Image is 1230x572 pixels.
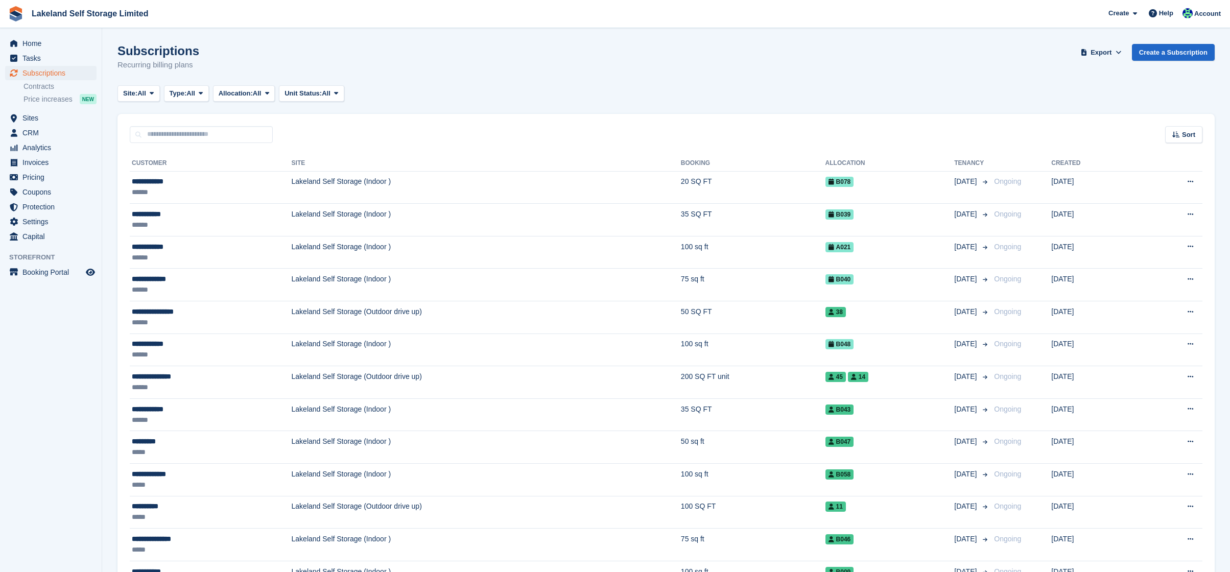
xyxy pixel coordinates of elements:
[681,398,825,431] td: 35 SQ FT
[186,88,195,99] span: All
[1051,529,1139,561] td: [DATE]
[292,171,681,204] td: Lakeland Self Storage (Indoor )
[954,371,979,382] span: [DATE]
[681,269,825,301] td: 75 sq ft
[954,306,979,317] span: [DATE]
[292,529,681,561] td: Lakeland Self Storage (Indoor )
[117,59,199,71] p: Recurring billing plans
[825,534,854,544] span: B046
[825,307,846,317] span: 38
[22,214,84,229] span: Settings
[22,51,84,65] span: Tasks
[681,204,825,236] td: 35 SQ FT
[22,229,84,244] span: Capital
[825,242,854,252] span: A021
[137,88,146,99] span: All
[292,333,681,366] td: Lakeland Self Storage (Indoor )
[5,229,97,244] a: menu
[825,209,854,220] span: B039
[292,496,681,529] td: Lakeland Self Storage (Outdoor drive up)
[117,85,160,102] button: Site: All
[1051,496,1139,529] td: [DATE]
[1091,47,1111,58] span: Export
[994,372,1021,380] span: Ongoing
[681,496,825,529] td: 100 SQ FT
[1051,398,1139,431] td: [DATE]
[292,398,681,431] td: Lakeland Self Storage (Indoor )
[954,436,979,447] span: [DATE]
[954,176,979,187] span: [DATE]
[825,372,846,382] span: 45
[681,333,825,366] td: 100 sq ft
[1159,8,1173,18] span: Help
[1108,8,1129,18] span: Create
[219,88,253,99] span: Allocation:
[1182,8,1193,18] img: Steve Aynsley
[681,431,825,464] td: 50 sq ft
[80,94,97,104] div: NEW
[825,502,846,512] span: 11
[1079,44,1124,61] button: Export
[5,185,97,199] a: menu
[292,236,681,269] td: Lakeland Self Storage (Indoor )
[279,85,344,102] button: Unit Status: All
[1051,269,1139,301] td: [DATE]
[825,339,854,349] span: B048
[23,93,97,105] a: Price increases NEW
[848,372,868,382] span: 14
[994,210,1021,218] span: Ongoing
[292,155,681,172] th: Site
[994,307,1021,316] span: Ongoing
[23,94,73,104] span: Price increases
[123,88,137,99] span: Site:
[22,265,84,279] span: Booking Portal
[22,200,84,214] span: Protection
[22,185,84,199] span: Coupons
[164,85,209,102] button: Type: All
[1051,431,1139,464] td: [DATE]
[1194,9,1221,19] span: Account
[22,126,84,140] span: CRM
[28,5,153,22] a: Lakeland Self Storage Limited
[954,242,979,252] span: [DATE]
[994,502,1021,510] span: Ongoing
[1051,366,1139,399] td: [DATE]
[825,155,955,172] th: Allocation
[5,51,97,65] a: menu
[322,88,330,99] span: All
[292,301,681,334] td: Lakeland Self Storage (Outdoor drive up)
[1051,204,1139,236] td: [DATE]
[994,405,1021,413] span: Ongoing
[994,535,1021,543] span: Ongoing
[8,6,23,21] img: stora-icon-8386f47178a22dfd0bd8f6a31ec36ba5ce8667c1dd55bd0f319d3a0aa187defe.svg
[22,170,84,184] span: Pricing
[825,437,854,447] span: B047
[253,88,262,99] span: All
[681,171,825,204] td: 20 SQ FT
[292,366,681,399] td: Lakeland Self Storage (Outdoor drive up)
[954,155,990,172] th: Tenancy
[1051,155,1139,172] th: Created
[994,470,1021,478] span: Ongoing
[292,431,681,464] td: Lakeland Self Storage (Indoor )
[292,269,681,301] td: Lakeland Self Storage (Indoor )
[22,155,84,170] span: Invoices
[170,88,187,99] span: Type:
[5,140,97,155] a: menu
[681,529,825,561] td: 75 sq ft
[285,88,322,99] span: Unit Status:
[5,214,97,229] a: menu
[994,177,1021,185] span: Ongoing
[994,437,1021,445] span: Ongoing
[681,155,825,172] th: Booking
[994,275,1021,283] span: Ongoing
[5,36,97,51] a: menu
[1182,130,1195,140] span: Sort
[954,534,979,544] span: [DATE]
[954,404,979,415] span: [DATE]
[954,469,979,480] span: [DATE]
[130,155,292,172] th: Customer
[825,274,854,284] span: B040
[5,265,97,279] a: menu
[994,340,1021,348] span: Ongoing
